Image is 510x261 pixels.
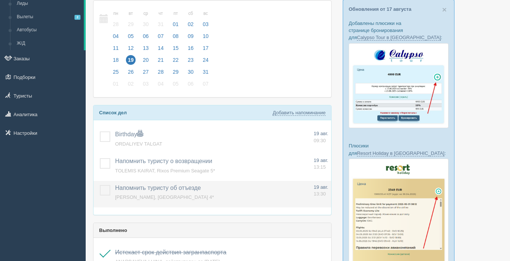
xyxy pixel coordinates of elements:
[141,31,151,41] span: 06
[201,43,210,53] span: 17
[169,68,183,80] a: 29
[349,43,449,128] img: calypso-tour-proposal-crm-for-travel-agency.jpg
[171,31,181,41] span: 08
[154,68,168,80] a: 28
[154,6,168,32] a: чт 31
[141,43,151,53] span: 13
[154,44,168,56] a: 14
[201,31,210,41] span: 10
[124,68,138,80] a: 26
[99,110,127,115] b: Список дел
[171,43,181,53] span: 15
[314,157,328,163] span: 19 авг.
[109,68,123,80] a: 25
[201,55,210,65] span: 24
[171,10,181,17] small: пт
[139,6,153,32] a: ср 30
[201,79,210,89] span: 07
[357,150,444,156] a: Resort Holiday в [GEOGRAPHIC_DATA]
[111,19,121,29] span: 28
[273,110,326,116] a: Добавить напоминание
[111,79,121,89] span: 01
[111,67,121,77] span: 25
[171,55,181,65] span: 22
[314,191,326,197] span: 13:30
[314,184,328,198] a: 19 авг. 13:30
[115,249,227,255] span: Истекает срок действия загранпаспорта
[109,80,123,92] a: 01
[171,79,181,89] span: 05
[139,80,153,92] a: 03
[126,67,136,77] span: 26
[201,67,210,77] span: 31
[126,19,136,29] span: 29
[442,6,447,13] button: Close
[124,80,138,92] a: 02
[111,10,121,17] small: пн
[169,6,183,32] a: пт 01
[156,19,166,29] span: 31
[141,55,151,65] span: 20
[169,32,183,44] a: 08
[124,32,138,44] a: 05
[115,131,143,137] a: Birthday
[156,31,166,41] span: 07
[186,31,196,41] span: 09
[126,31,136,41] span: 05
[314,131,328,136] span: 19 авг.
[115,194,214,200] a: [PERSON_NAME], [GEOGRAPHIC_DATA] 4*
[184,44,198,56] a: 16
[156,43,166,53] span: 14
[154,32,168,44] a: 07
[141,19,151,29] span: 30
[169,44,183,56] a: 15
[314,138,326,143] span: 09:30
[201,19,210,29] span: 03
[186,55,196,65] span: 23
[314,130,328,144] a: 19 авг. 09:30
[115,158,212,164] a: Напомнить туристу о возвращении
[126,43,136,53] span: 12
[139,56,153,68] a: 20
[115,141,162,147] a: ORDALIYEV TALGAT
[124,6,138,32] a: вт 29
[314,184,328,190] span: 19 авг.
[199,6,211,32] a: вс 03
[169,80,183,92] a: 05
[156,79,166,89] span: 04
[169,56,183,68] a: 22
[184,6,198,32] a: сб 02
[199,80,211,92] a: 07
[141,10,151,17] small: ср
[109,44,123,56] a: 11
[199,44,211,56] a: 17
[99,227,127,233] b: Выполнено
[154,56,168,68] a: 21
[139,32,153,44] a: 06
[126,55,136,65] span: 19
[126,10,136,17] small: вт
[115,185,201,191] a: Напомнить туристу об отъезде
[124,56,138,68] a: 19
[186,19,196,29] span: 02
[349,20,449,41] p: Добавлены плюсики на странице бронирования для :
[314,164,326,170] span: 13:15
[199,32,211,44] a: 10
[124,44,138,56] a: 12
[442,5,447,14] span: ×
[111,31,121,41] span: 04
[184,68,198,80] a: 30
[109,32,123,44] a: 04
[126,79,136,89] span: 02
[139,44,153,56] a: 13
[139,68,153,80] a: 27
[13,10,84,24] a: Вылеты2
[109,56,123,68] a: 18
[199,56,211,68] a: 24
[184,80,198,92] a: 06
[156,55,166,65] span: 21
[184,32,198,44] a: 09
